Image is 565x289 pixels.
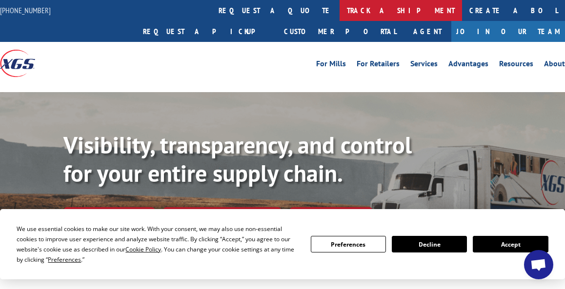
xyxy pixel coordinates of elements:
[473,236,548,252] button: Accept
[63,207,155,228] a: Track shipment
[289,207,373,228] a: XGS ASSISTANT
[524,250,553,279] a: Open chat
[451,21,565,42] a: Join Our Team
[544,60,565,71] a: About
[499,60,533,71] a: Resources
[392,236,467,252] button: Decline
[277,21,404,42] a: Customer Portal
[136,21,277,42] a: Request a pickup
[311,236,386,252] button: Preferences
[448,60,488,71] a: Advantages
[357,60,400,71] a: For Retailers
[17,224,299,265] div: We use essential cookies to make our site work. With your consent, we may also use non-essential ...
[163,207,282,228] a: Calculate transit time
[63,130,412,188] b: Visibility, transparency, and control for your entire supply chain.
[316,60,346,71] a: For Mills
[48,255,81,264] span: Preferences
[404,21,451,42] a: Agent
[410,60,438,71] a: Services
[125,245,161,253] span: Cookie Policy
